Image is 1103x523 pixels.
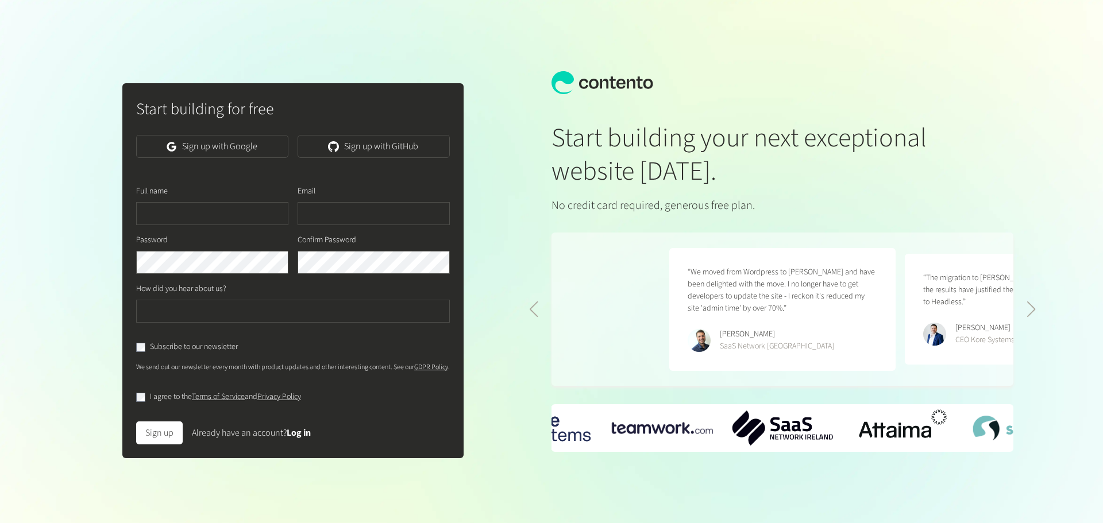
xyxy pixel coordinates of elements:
[257,391,301,402] a: Privacy Policy
[612,422,713,433] img: teamwork-logo.png
[150,391,301,403] label: I agree to the and
[688,266,877,315] p: “We moved from Wordpress to [PERSON_NAME] and have been delighted with the move. I no longer have...
[853,404,954,451] div: 3 / 6
[136,421,183,444] button: Sign up
[669,248,896,371] figure: 4 / 5
[192,426,311,440] div: Already have an account?
[1027,301,1036,317] div: Next slide
[853,404,954,451] img: Attaima-Logo.png
[923,323,946,346] img: Ryan Crowley
[287,427,311,439] a: Log in
[720,328,834,340] div: [PERSON_NAME]
[732,410,833,445] img: SaaS-Network-Ireland-logo.png
[136,283,226,295] label: How did you hear about us?
[551,197,938,214] p: No credit card required, generous free plan.
[298,234,356,246] label: Confirm Password
[720,340,834,352] div: SaaS Network [GEOGRAPHIC_DATA]
[298,135,450,158] a: Sign up with GitHub
[955,334,1015,346] div: CEO Kore Systems
[414,362,448,372] a: GDPR Policy
[612,422,713,433] div: 1 / 6
[973,416,1074,440] div: 4 / 6
[955,322,1015,334] div: [PERSON_NAME]
[136,97,450,121] h2: Start building for free
[136,362,450,373] p: We send out our newsletter every month with product updates and other interesting content. See our .
[192,391,245,402] a: Terms of Service
[973,416,1074,440] img: SkillsVista-Logo.png
[688,329,711,352] img: Phillip Maucher
[136,135,288,158] a: Sign up with Google
[551,122,938,188] h1: Start building your next exceptional website [DATE].
[136,185,168,197] label: Full name
[136,234,168,246] label: Password
[529,301,538,317] div: Previous slide
[298,185,315,197] label: Email
[732,410,833,445] div: 2 / 6
[150,341,238,353] label: Subscribe to our newsletter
